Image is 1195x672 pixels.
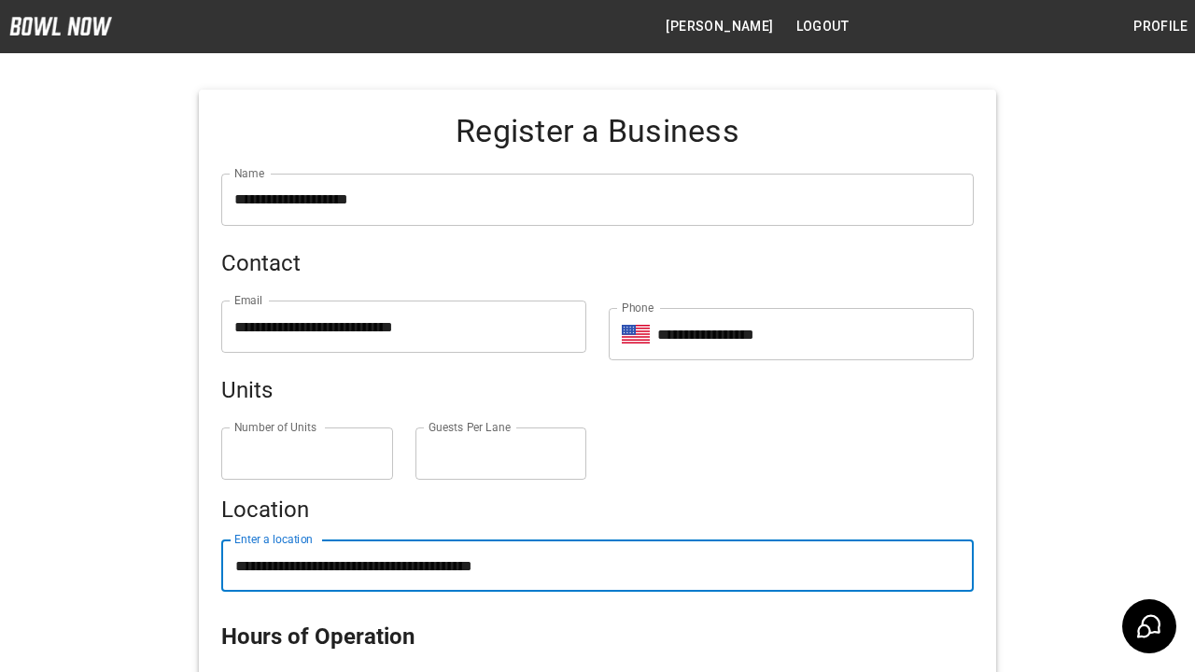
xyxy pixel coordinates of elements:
h4: Register a Business [221,112,973,151]
h5: Units [221,375,973,405]
h5: Location [221,495,973,525]
button: Select country [622,320,650,348]
button: Logout [789,9,856,44]
h5: Contact [221,248,973,278]
button: Profile [1126,9,1195,44]
label: Phone [622,300,654,315]
h5: Hours of Operation [221,622,973,651]
img: logo [9,17,112,35]
button: [PERSON_NAME] [658,9,780,44]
